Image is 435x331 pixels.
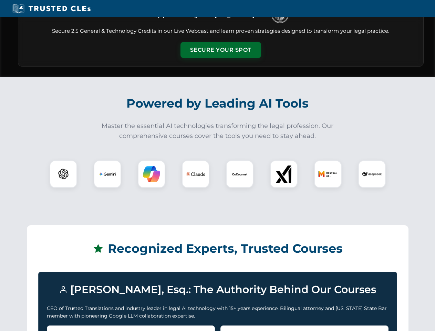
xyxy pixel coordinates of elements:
[94,160,121,188] div: Gemini
[38,237,397,261] h2: Recognized Experts, Trusted Courses
[182,160,209,188] div: Claude
[27,27,415,35] p: Secure 2.5 General & Technology Credits in our Live Webcast and learn proven strategies designed ...
[143,165,160,183] img: Copilot Logo
[358,160,386,188] div: DeepSeek
[270,160,298,188] div: xAI
[314,160,342,188] div: Mistral AI
[275,165,292,183] img: xAI Logo
[138,160,165,188] div: Copilot
[226,160,253,188] div: CoCounsel
[180,42,261,58] button: Secure Your Spot
[27,91,408,116] h2: Powered by Leading AI Tools
[53,164,73,184] img: ChatGPT Logo
[50,160,77,188] div: ChatGPT
[186,164,205,184] img: Claude Logo
[10,3,93,14] img: Trusted CLEs
[97,121,338,141] p: Master the essential AI technologies transforming the legal profession. Our comprehensive courses...
[362,164,382,184] img: DeepSeek Logo
[231,165,248,183] img: CoCounsel Logo
[47,280,389,299] h3: [PERSON_NAME], Esq.: The Authority Behind Our Courses
[99,165,116,183] img: Gemini Logo
[318,164,338,184] img: Mistral AI Logo
[47,304,389,320] p: CEO of Trusted Translations and industry leader in legal AI technology with 15+ years experience....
